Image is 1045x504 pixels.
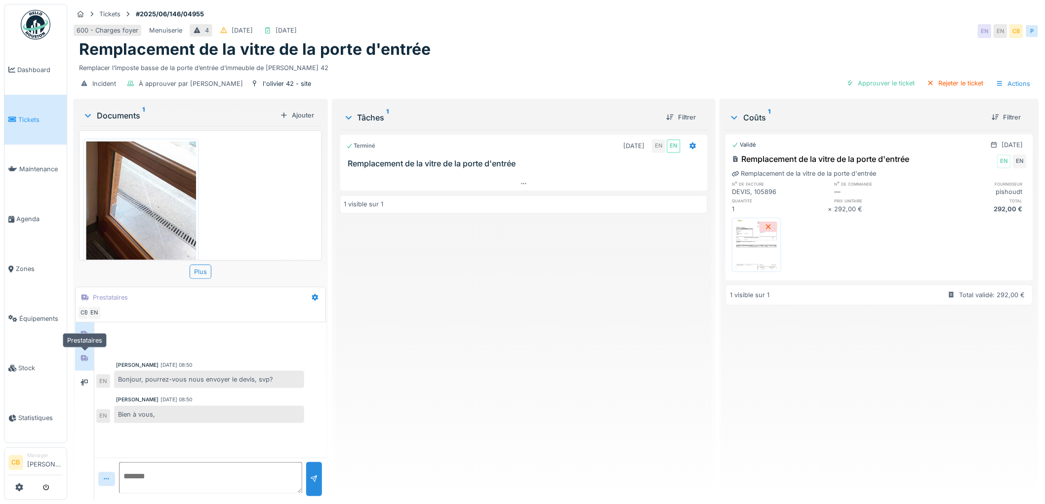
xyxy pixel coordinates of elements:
[732,153,909,165] div: Remplacement de la vitre de la porte d'entrée
[79,40,431,59] h1: Remplacement de la vitre de la porte d'entrée
[4,145,67,194] a: Maintenance
[930,181,1027,187] h6: fournisseur
[161,361,192,369] div: [DATE] 08:50
[1009,24,1023,38] div: CB
[4,344,67,393] a: Stock
[930,187,1027,196] div: pishoudt
[21,10,50,39] img: Badge_color-CXgf-gQk.svg
[83,110,276,121] div: Documents
[8,455,23,470] li: CB
[142,110,145,121] sup: 1
[4,244,67,294] a: Zones
[978,24,992,38] div: EN
[132,9,208,19] strong: #2025/06/146/04955
[139,79,243,88] div: À approuver par [PERSON_NAME]
[348,159,704,168] h3: Remplacement de la vitre de la porte d'entrée
[205,26,209,35] div: 4
[116,396,159,403] div: [PERSON_NAME]
[4,194,67,244] a: Agenda
[190,265,211,279] div: Plus
[732,169,876,178] div: Remplacement de la vitre de la porte d'entrée
[63,333,107,348] div: Prestataires
[960,290,1025,300] div: Total validé: 292,00 €
[27,452,63,473] li: [PERSON_NAME]
[997,155,1011,168] div: EN
[768,112,770,123] sup: 1
[87,306,101,320] div: EN
[99,9,121,19] div: Tickets
[835,187,931,196] div: —
[1025,24,1039,38] div: P
[835,197,931,204] h6: prix unitaire
[276,26,297,35] div: [DATE]
[19,164,63,174] span: Maintenance
[16,214,63,224] span: Agenda
[93,293,128,302] div: Prestataires
[92,79,116,88] div: Incident
[843,77,919,90] div: Approuver le ticket
[27,452,63,459] div: Manager
[4,294,67,344] a: Équipements
[17,65,63,75] span: Dashboard
[732,197,828,204] h6: quantité
[78,306,91,320] div: CB
[116,361,159,369] div: [PERSON_NAME]
[114,371,304,388] div: Bonjour, pourrez-vous nous envoyer le devis, svp?
[729,112,984,123] div: Coûts
[732,181,828,187] h6: n° de facture
[988,111,1025,124] div: Filtrer
[387,112,389,123] sup: 1
[79,59,1033,73] div: Remplacer l’imposte basse de la porte d’entrée d’immeuble de [PERSON_NAME] 42
[344,112,659,123] div: Tâches
[734,220,779,270] img: ndu2qmsxcwsho85j0nqd994tlo70
[18,363,63,373] span: Stock
[930,197,1027,204] h6: total
[263,79,311,88] div: l'olivier 42 - site
[652,139,666,153] div: EN
[149,26,182,35] div: Menuiserie
[4,393,67,443] a: Statistiques
[828,204,835,214] div: ×
[992,77,1035,91] div: Actions
[8,452,63,475] a: CB Manager[PERSON_NAME]
[4,45,67,95] a: Dashboard
[161,396,192,403] div: [DATE] 08:50
[18,115,63,124] span: Tickets
[344,199,384,209] div: 1 visible sur 1
[994,24,1007,38] div: EN
[16,264,63,273] span: Zones
[667,139,681,153] div: EN
[1013,155,1027,168] div: EN
[18,413,63,423] span: Statistiques
[346,142,376,150] div: Terminé
[930,204,1027,214] div: 292,00 €
[86,141,196,288] img: pl6t8museyugcd3viwfbo5gjchnp
[77,26,138,35] div: 600 - Charges foyer
[19,314,63,323] span: Équipements
[114,406,304,423] div: Bien à vous,
[730,290,769,300] div: 1 visible sur 1
[732,187,828,196] div: DEVIS, 105896
[923,77,988,90] div: Rejeter le ticket
[835,181,931,187] h6: n° de commande
[276,109,318,122] div: Ajouter
[96,409,110,423] div: EN
[835,204,931,214] div: 292,00 €
[662,111,700,124] div: Filtrer
[232,26,253,35] div: [DATE]
[623,141,644,151] div: [DATE]
[732,204,828,214] div: 1
[4,95,67,145] a: Tickets
[96,374,110,388] div: EN
[732,141,756,149] div: Validé
[1002,140,1023,150] div: [DATE]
